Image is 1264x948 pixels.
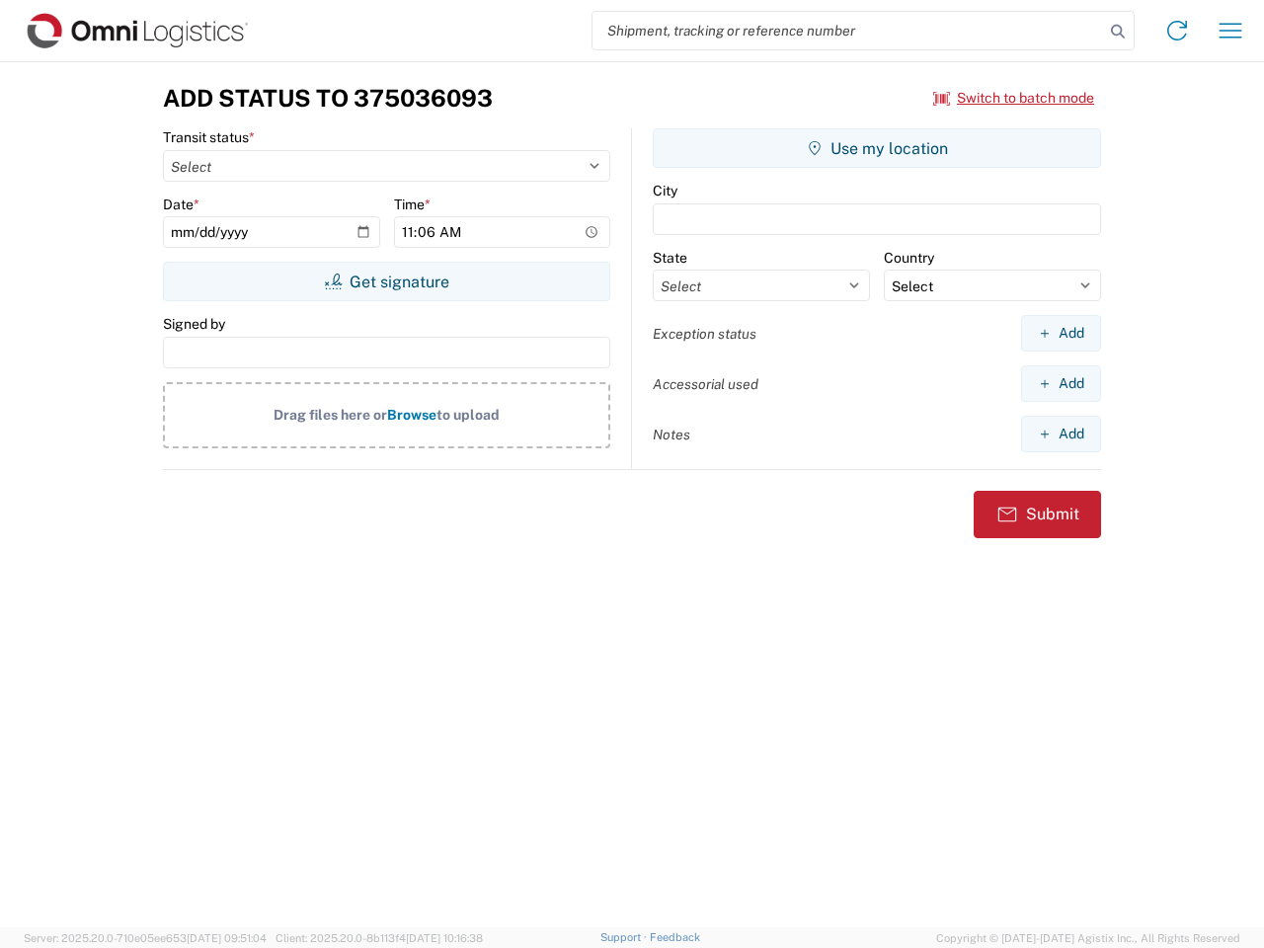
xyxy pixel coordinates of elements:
label: Transit status [163,128,255,146]
h3: Add Status to 375036093 [163,84,493,113]
span: [DATE] 09:51:04 [187,932,267,944]
label: Time [394,196,431,213]
button: Get signature [163,262,610,301]
label: Accessorial used [653,375,758,393]
label: Country [884,249,934,267]
a: Feedback [650,931,700,943]
span: Copyright © [DATE]-[DATE] Agistix Inc., All Rights Reserved [936,929,1240,947]
label: City [653,182,677,199]
span: Server: 2025.20.0-710e05ee653 [24,932,267,944]
span: Client: 2025.20.0-8b113f4 [276,932,483,944]
button: Switch to batch mode [933,82,1094,115]
button: Add [1021,315,1101,352]
input: Shipment, tracking or reference number [592,12,1104,49]
label: Exception status [653,325,756,343]
button: Use my location [653,128,1101,168]
label: Notes [653,426,690,443]
label: State [653,249,687,267]
button: Submit [974,491,1101,538]
a: Support [600,931,650,943]
span: [DATE] 10:16:38 [406,932,483,944]
button: Add [1021,416,1101,452]
span: to upload [436,407,500,423]
button: Add [1021,365,1101,402]
label: Signed by [163,315,225,333]
label: Date [163,196,199,213]
span: Browse [387,407,436,423]
span: Drag files here or [274,407,387,423]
